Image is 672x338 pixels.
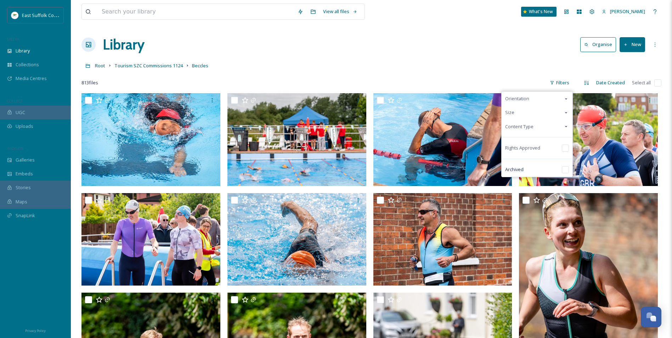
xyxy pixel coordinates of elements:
[227,93,366,186] img: BecclesTriathlon_Mary@ETTphotography_0625 (43).jpg
[114,61,183,70] a: Tourism SZC Commissions 1124
[632,79,651,86] span: Select all
[16,109,25,116] span: UGC
[16,123,33,130] span: Uploads
[103,34,145,55] a: Library
[505,95,529,102] span: Orientation
[22,12,64,18] span: East Suffolk Council
[521,7,557,17] a: What's New
[98,4,294,19] input: Search your library
[505,166,524,173] span: Archived
[81,93,220,186] img: BecclesTriathlon_Mary@ETTphotography_0625 (21).jpg
[16,75,47,82] span: Media Centres
[227,193,366,286] img: BecclesTriathlon_Mary@ETTphotography_0625 (23).jpg
[114,62,183,69] span: Tourism SZC Commissions 1124
[192,62,208,69] span: Beccles
[16,184,31,191] span: Stories
[192,61,208,70] a: Beccles
[505,123,533,130] span: Content Type
[16,61,39,68] span: Collections
[16,198,27,205] span: Maps
[25,328,46,333] span: Privacy Policy
[620,37,645,52] button: New
[641,307,661,327] button: Open Chat
[16,47,30,54] span: Library
[16,157,35,163] span: Galleries
[16,170,33,177] span: Embeds
[16,212,35,219] span: SnapLink
[95,62,105,69] span: Root
[505,145,540,151] span: Rights Approved
[25,326,46,334] a: Privacy Policy
[7,98,22,103] span: COLLECT
[320,5,361,18] a: View all files
[81,79,98,86] span: 813 file s
[580,37,616,52] button: Organise
[95,61,105,70] a: Root
[580,37,620,52] a: Organise
[505,109,514,116] span: Size
[519,93,658,186] img: BecclesTriathlon_Mary@ETTphotography_0625 (30).jpg
[610,8,645,15] span: [PERSON_NAME]
[593,76,628,90] div: Date Created
[81,193,220,286] img: BecclesTriathlon_Mary@ETTphotography_0625 (32).jpg
[598,5,649,18] a: [PERSON_NAME]
[373,93,512,186] img: BecclesTriathlon_Mary@ETTphotography_0625 (50).jpg
[11,12,18,19] img: ESC%20Logo.png
[7,146,23,151] span: WIDGETS
[373,193,512,286] img: BecclesTriathlon_Mary@ETTphotography_0625 (37).jpg
[7,36,19,42] span: MEDIA
[546,76,573,90] div: Filters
